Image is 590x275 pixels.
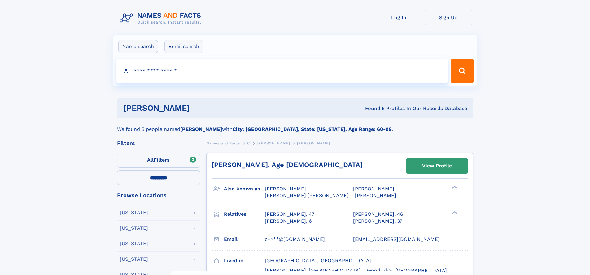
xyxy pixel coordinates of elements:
input: search input [116,59,448,83]
a: [PERSON_NAME], 46 [353,211,403,218]
label: Name search [118,40,158,53]
label: Filters [117,153,200,168]
span: [PERSON_NAME] [265,186,306,192]
div: [US_STATE] [120,241,148,246]
span: [PERSON_NAME], [GEOGRAPHIC_DATA] [265,268,361,273]
b: City: [GEOGRAPHIC_DATA], State: [US_STATE], Age Range: 60-99 [233,126,392,132]
b: [PERSON_NAME] [180,126,222,132]
div: Filters [117,140,200,146]
span: [PERSON_NAME] [PERSON_NAME] [265,193,349,198]
a: View Profile [406,158,468,173]
h1: [PERSON_NAME] [123,104,278,112]
div: Browse Locations [117,193,200,198]
span: [EMAIL_ADDRESS][DOMAIN_NAME] [353,236,440,242]
h3: Also known as [224,184,265,194]
h3: Lived in [224,255,265,266]
div: View Profile [422,159,452,173]
h3: Relatives [224,209,265,220]
span: [GEOGRAPHIC_DATA], [GEOGRAPHIC_DATA] [265,258,371,264]
span: Woodridge, [GEOGRAPHIC_DATA] [367,268,447,273]
a: [PERSON_NAME], 61 [265,218,314,224]
span: [PERSON_NAME] [355,193,396,198]
span: C [247,141,250,145]
div: [US_STATE] [120,226,148,231]
span: [PERSON_NAME] [257,141,290,145]
a: [PERSON_NAME], 37 [353,218,402,224]
div: [US_STATE] [120,210,148,215]
span: All [147,157,154,163]
span: [PERSON_NAME] [353,186,394,192]
img: Logo Names and Facts [117,10,206,27]
a: Sign Up [424,10,473,25]
a: Names and Facts [206,139,240,147]
a: [PERSON_NAME], 47 [265,211,314,218]
label: Email search [164,40,203,53]
div: ❯ [450,211,458,215]
div: [US_STATE] [120,257,148,262]
span: [PERSON_NAME] [297,141,330,145]
div: Found 5 Profiles In Our Records Database [278,105,467,112]
a: [PERSON_NAME] [257,139,290,147]
div: ❯ [450,185,458,189]
a: C [247,139,250,147]
button: Search Button [451,59,474,83]
h3: Email [224,234,265,245]
a: [PERSON_NAME], Age [DEMOGRAPHIC_DATA] [212,161,363,169]
div: We found 5 people named with . [117,118,473,133]
a: Log In [374,10,424,25]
